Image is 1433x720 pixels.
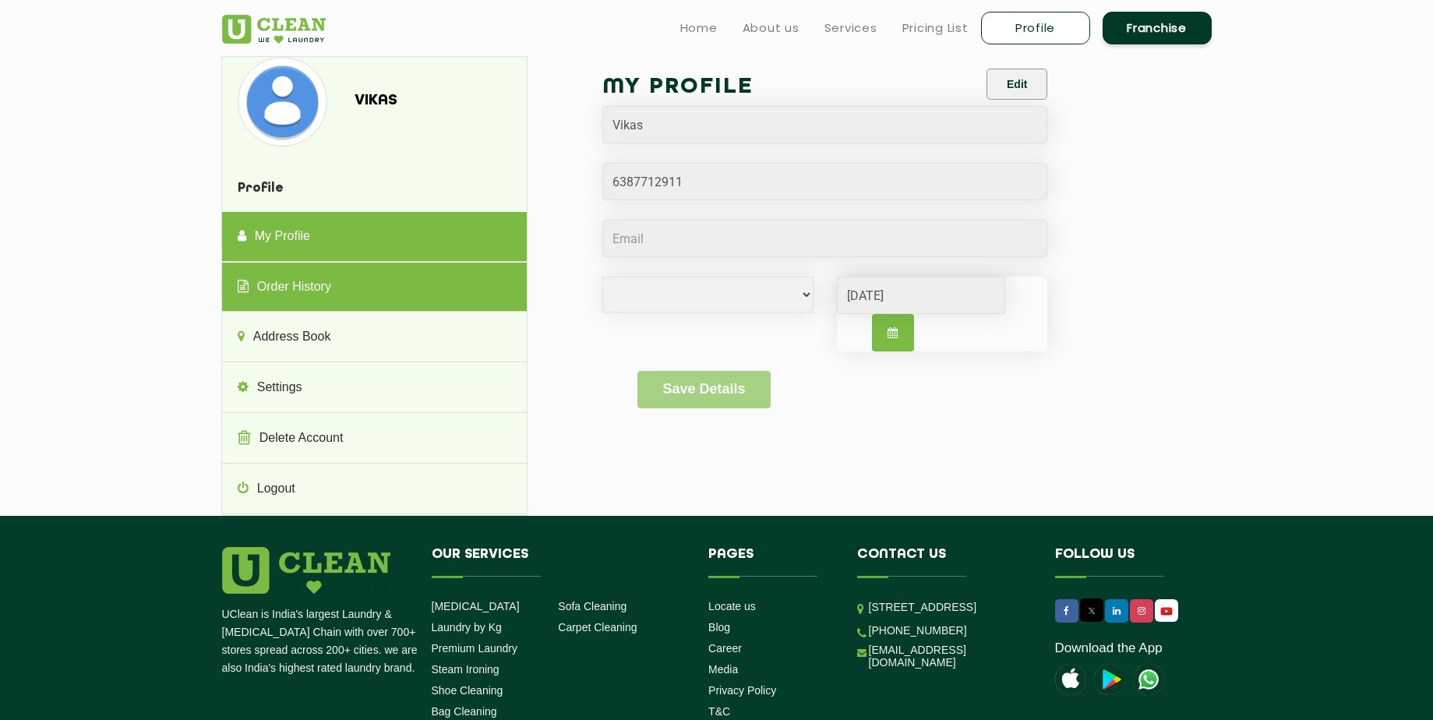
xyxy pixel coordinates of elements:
[432,600,520,612] a: [MEDICAL_DATA]
[432,705,497,718] a: Bag Cleaning
[981,12,1090,44] a: Profile
[987,69,1047,100] button: Edit
[1055,547,1192,577] h4: Follow us
[558,621,637,634] a: Carpet Cleaning
[222,312,527,362] a: Address Book
[869,624,967,637] a: [PHONE_NUMBER]
[222,547,390,594] img: logo.png
[1055,641,1163,656] a: Download the App
[857,547,1032,577] h4: Contact us
[1156,603,1177,619] img: UClean Laundry and Dry Cleaning
[1103,12,1212,44] a: Franchise
[602,69,825,106] h2: My Profile
[902,19,969,37] a: Pricing List
[432,684,503,697] a: Shoe Cleaning
[602,220,1048,257] input: Email
[1133,664,1164,695] img: UClean Laundry and Dry Cleaning
[743,19,799,37] a: About us
[824,19,877,37] a: Services
[222,464,527,514] a: Logout
[708,705,730,718] a: T&C
[222,414,527,464] a: Delete Account
[837,277,1006,314] input: DOB
[432,663,499,676] a: Steam Ironing
[222,15,326,44] img: UClean Laundry and Dry Cleaning
[708,663,738,676] a: Media
[222,363,527,413] a: Settings
[558,600,626,612] a: Sofa Cleaning
[602,163,1048,200] input: Phone
[869,598,1032,616] p: [STREET_ADDRESS]
[355,92,484,109] h4: Vikas
[242,61,323,143] img: avatardefault_92824.png
[602,106,1048,143] input: Name
[222,605,420,677] p: UClean is India's largest Laundry & [MEDICAL_DATA] Chain with over 700+ stores spread across 200+...
[708,547,834,577] h4: Pages
[708,600,756,612] a: Locate us
[680,19,718,37] a: Home
[869,644,1032,669] a: [EMAIL_ADDRESS][DOMAIN_NAME]
[432,621,502,634] a: Laundry by Kg
[708,621,730,634] a: Blog
[1055,664,1086,695] img: apple-icon.png
[637,371,771,408] button: Save Details
[708,684,776,697] a: Privacy Policy
[222,212,527,262] a: My Profile
[432,547,686,577] h4: Our Services
[222,263,527,312] a: Order History
[1094,664,1125,695] img: playstoreicon.png
[708,642,742,655] a: Career
[222,166,527,212] h4: Profile
[432,642,518,655] a: Premium Laundry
